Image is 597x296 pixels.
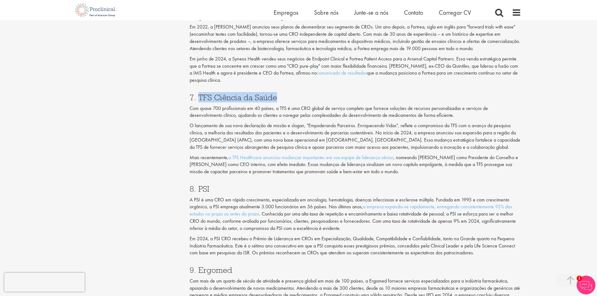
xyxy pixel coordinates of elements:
font: Com quase 700 profissionais em 40 países, a TFS é uma CRO global de serviço completo que fornece ... [190,105,488,119]
font: O lançamento de sua nova declaração de missão e slogan, "Empoderando Parceiros. Enriquecendo Vida... [190,122,520,150]
font: Mais recentemente, [190,154,228,161]
font: . Conhecida por uma alta taxa de repetição e encaminhamento e baixa rotatividade de pessoal, a PS... [190,210,516,231]
font: , nomeando [PERSON_NAME] como Presidente do Conselho e [PERSON_NAME] como CEO interino, com efeit... [190,154,518,175]
font: 8. PSI [190,184,209,194]
a: Junte-se a nós [354,8,388,17]
a: Empregos [274,8,298,17]
font: Em 2024, a PSI CRO recebeu o Prêmio de Liderança em CROs em Especialização, Qualidade, Compatibil... [190,235,515,256]
font: 1 [578,276,580,280]
font: 9. Ergomed [190,265,232,275]
a: comunicado de resultados [317,70,367,76]
a: a empresa expandiu-se rapidamente, entregando consistentemente 93% dos estudos no prazo ou antes ... [190,203,512,217]
font: Em junho de 2024, a Syneos Health vendeu seus negócios de Endpoint Clinical e Fortrea Patient Acc... [190,55,518,76]
a: Carregar CV [439,8,471,17]
font: 7. TFS Ciência da Saúde [190,92,277,102]
a: Contato [404,8,423,17]
iframe: reCAPTCHA [4,273,85,292]
font: A PSI é uma CRO em rápido crescimento, especializada em oncologia, hematologia, doenças infeccios... [190,196,509,210]
font: que a mudança posiciona a Fortrea para um crescimento contínuo no setor de pesquisa clínica. [190,70,518,83]
font: Em 2022, a [PERSON_NAME] anunciou seus planos de desmembrar seu segmento de CROs. Um ano depois, ... [190,23,520,52]
a: Sobre nós [314,8,338,17]
a: a TFS Healthcare anunciou mudanças importantes em sua equipe de liderança sênior [228,154,393,161]
img: Chatbot [577,276,595,294]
